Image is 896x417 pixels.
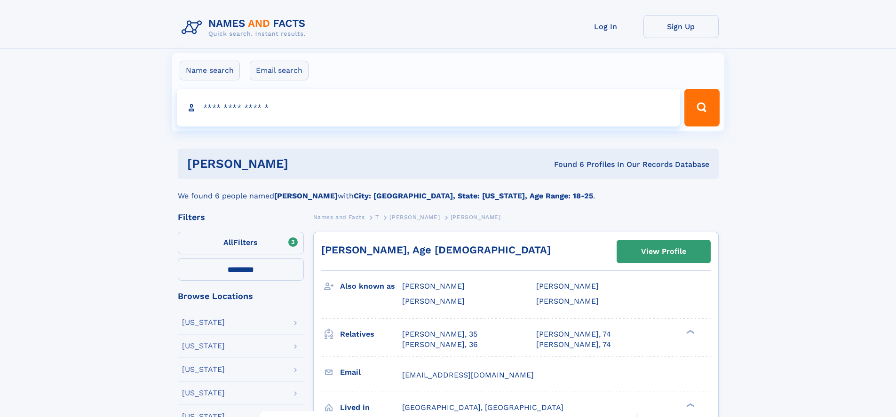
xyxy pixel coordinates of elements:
[177,89,681,126] input: search input
[182,389,225,397] div: [US_STATE]
[684,329,695,335] div: ❯
[389,211,440,223] a: [PERSON_NAME]
[402,329,477,339] a: [PERSON_NAME], 35
[684,402,695,408] div: ❯
[421,159,709,170] div: Found 6 Profiles In Our Records Database
[182,366,225,373] div: [US_STATE]
[340,326,402,342] h3: Relatives
[536,297,599,306] span: [PERSON_NAME]
[641,241,686,262] div: View Profile
[402,282,465,291] span: [PERSON_NAME]
[223,238,233,247] span: All
[250,61,309,80] label: Email search
[178,179,719,202] div: We found 6 people named with .
[182,319,225,326] div: [US_STATE]
[389,214,440,220] span: [PERSON_NAME]
[274,191,338,200] b: [PERSON_NAME]
[536,282,599,291] span: [PERSON_NAME]
[340,400,402,416] h3: Lived in
[340,364,402,380] h3: Email
[321,244,551,256] a: [PERSON_NAME], Age [DEMOGRAPHIC_DATA]
[375,214,379,220] span: T
[178,213,304,221] div: Filters
[182,342,225,350] div: [US_STATE]
[313,211,365,223] a: Names and Facts
[340,278,402,294] h3: Also known as
[617,240,710,263] a: View Profile
[568,15,643,38] a: Log In
[402,403,563,412] span: [GEOGRAPHIC_DATA], [GEOGRAPHIC_DATA]
[536,339,611,350] a: [PERSON_NAME], 74
[178,232,304,254] label: Filters
[180,61,240,80] label: Name search
[187,158,421,170] h1: [PERSON_NAME]
[536,329,611,339] a: [PERSON_NAME], 74
[178,15,313,40] img: Logo Names and Facts
[684,89,719,126] button: Search Button
[402,297,465,306] span: [PERSON_NAME]
[354,191,593,200] b: City: [GEOGRAPHIC_DATA], State: [US_STATE], Age Range: 18-25
[402,339,478,350] a: [PERSON_NAME], 36
[451,214,501,220] span: [PERSON_NAME]
[643,15,719,38] a: Sign Up
[375,211,379,223] a: T
[402,370,534,379] span: [EMAIL_ADDRESS][DOMAIN_NAME]
[178,292,304,300] div: Browse Locations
